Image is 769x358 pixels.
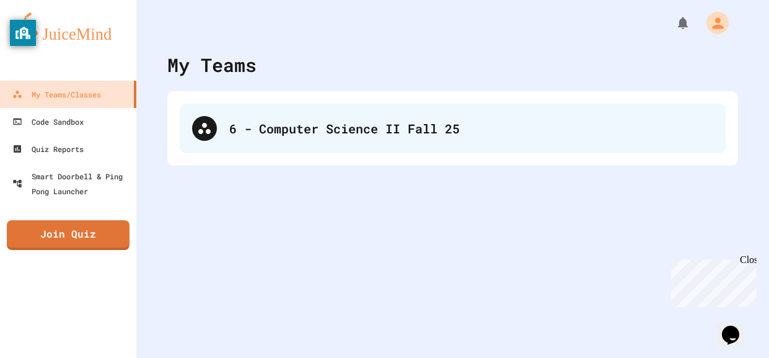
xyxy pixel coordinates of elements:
iframe: chat widget [666,254,757,307]
a: Join Quiz [7,220,130,250]
div: My Teams/Classes [12,87,101,102]
div: My Account [693,9,732,37]
button: privacy banner [10,20,36,46]
div: 6 - Computer Science II Fall 25 [180,104,726,153]
div: 6 - Computer Science II Fall 25 [229,119,713,138]
div: My Notifications [653,12,693,34]
iframe: chat widget [717,308,757,346]
img: logo-orange.svg [12,12,124,45]
div: My Teams [167,51,257,79]
div: Quiz Reports [12,141,84,156]
div: Chat with us now!Close [5,5,86,79]
div: Smart Doorbell & Ping Pong Launcher [12,169,131,199]
div: Code Sandbox [12,114,84,129]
